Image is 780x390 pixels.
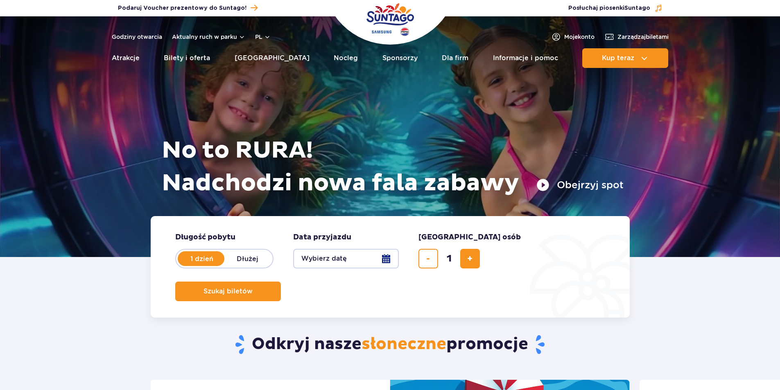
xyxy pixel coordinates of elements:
button: Kup teraz [582,48,668,68]
a: Podaruj Voucher prezentowy do Suntago! [118,2,258,14]
a: [GEOGRAPHIC_DATA] [235,48,310,68]
a: Bilety i oferta [164,48,210,68]
span: Podaruj Voucher prezentowy do Suntago! [118,4,246,12]
span: Suntago [624,5,650,11]
span: Kup teraz [602,54,634,62]
button: Wybierz datę [293,249,399,268]
a: Mojekonto [551,32,595,42]
a: Sponsorzy [382,48,418,68]
a: Informacje i pomoc [493,48,558,68]
button: dodaj bilet [460,249,480,268]
button: Szukaj biletów [175,282,281,301]
form: Planowanie wizyty w Park of Poland [151,216,630,318]
button: Obejrzyj spot [536,178,624,192]
a: Dla firm [442,48,468,68]
span: Moje konto [564,33,595,41]
span: Zarządzaj biletami [617,33,669,41]
a: Nocleg [334,48,358,68]
span: Data przyjazdu [293,232,351,242]
a: Atrakcje [112,48,140,68]
label: Dłużej [224,250,271,267]
span: Długość pobytu [175,232,235,242]
span: Posłuchaj piosenki [568,4,650,12]
a: Godziny otwarcia [112,33,162,41]
input: liczba biletów [439,249,459,268]
button: Posłuchaj piosenkiSuntago [568,4,662,12]
span: [GEOGRAPHIC_DATA] osób [418,232,521,242]
button: usuń bilet [418,249,438,268]
a: Zarządzajbiletami [604,32,669,42]
span: Szukaj biletów [203,288,253,295]
h1: No to RURA! Nadchodzi nowa fala zabawy [162,134,624,200]
button: pl [255,33,271,41]
label: 1 dzień [179,250,225,267]
span: słoneczne [362,334,446,354]
button: Aktualny ruch w parku [172,34,245,40]
h2: Odkryj nasze promocje [150,334,630,355]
